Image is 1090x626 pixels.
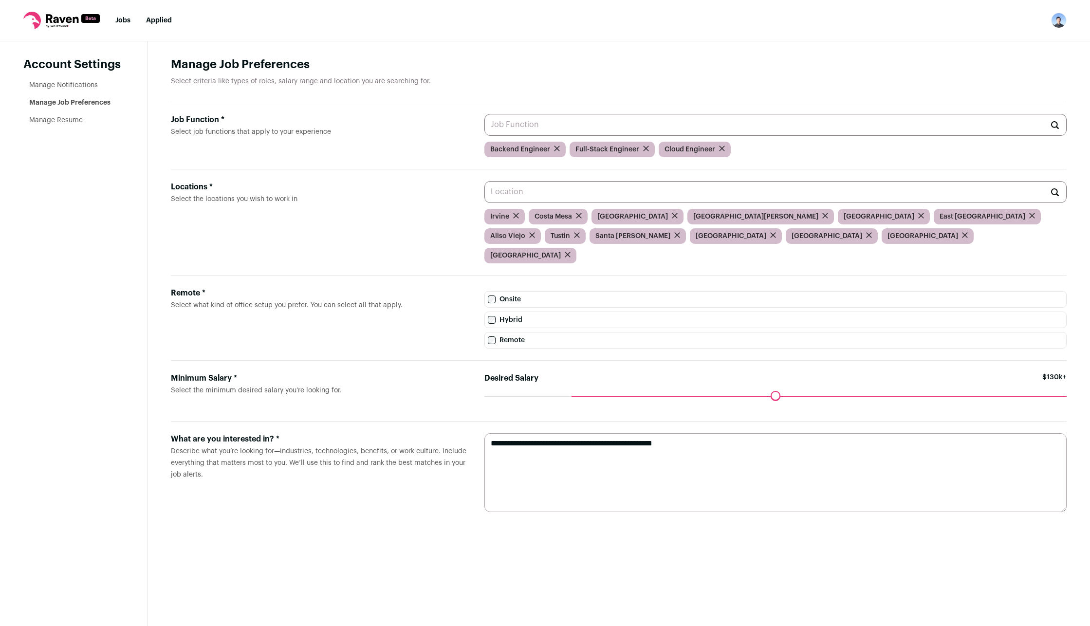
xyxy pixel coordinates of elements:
[171,433,469,445] div: What are you interested in? *
[484,114,1067,136] input: Job Function
[595,231,670,241] span: Santa [PERSON_NAME]
[488,295,496,303] input: Onsite
[171,76,1067,86] p: Select criteria like types of roles, salary range and location you are searching for.
[940,212,1025,221] span: East [GEOGRAPHIC_DATA]
[1051,13,1067,28] button: Open dropdown
[115,17,130,24] a: Jobs
[696,231,766,241] span: [GEOGRAPHIC_DATA]
[575,145,639,154] span: Full-Stack Engineer
[1042,372,1067,396] span: $130k+
[488,336,496,344] input: Remote
[171,57,1067,73] h1: Manage Job Preferences
[29,99,111,106] a: Manage Job Preferences
[484,312,1067,328] label: Hybrid
[792,231,862,241] span: [GEOGRAPHIC_DATA]
[665,145,715,154] span: Cloud Engineer
[488,316,496,324] input: Hybrid
[597,212,668,221] span: [GEOGRAPHIC_DATA]
[171,129,331,135] span: Select job functions that apply to your experience
[484,291,1067,308] label: Onsite
[29,117,83,124] a: Manage Resume
[693,212,818,221] span: [GEOGRAPHIC_DATA][PERSON_NAME]
[535,212,572,221] span: Costa Mesa
[484,181,1067,203] input: Location
[171,114,469,126] div: Job Function *
[490,212,509,221] span: Irvine
[490,231,525,241] span: Aliso Viejo
[146,17,172,24] a: Applied
[29,82,98,89] a: Manage Notifications
[490,251,561,260] span: [GEOGRAPHIC_DATA]
[484,332,1067,349] label: Remote
[171,448,466,478] span: Describe what you’re looking for—industries, technologies, benefits, or work culture. Include eve...
[551,231,570,241] span: Tustin
[171,372,469,384] div: Minimum Salary *
[171,387,342,394] span: Select the minimum desired salary you’re looking for.
[1051,13,1067,28] img: 10600165-medium_jpg
[23,57,124,73] header: Account Settings
[171,302,403,309] span: Select what kind of office setup you prefer. You can select all that apply.
[887,231,958,241] span: [GEOGRAPHIC_DATA]
[171,181,469,193] div: Locations *
[490,145,550,154] span: Backend Engineer
[171,287,469,299] div: Remote *
[171,196,297,203] span: Select the locations you wish to work in
[484,372,538,384] label: Desired Salary
[844,212,914,221] span: [GEOGRAPHIC_DATA]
